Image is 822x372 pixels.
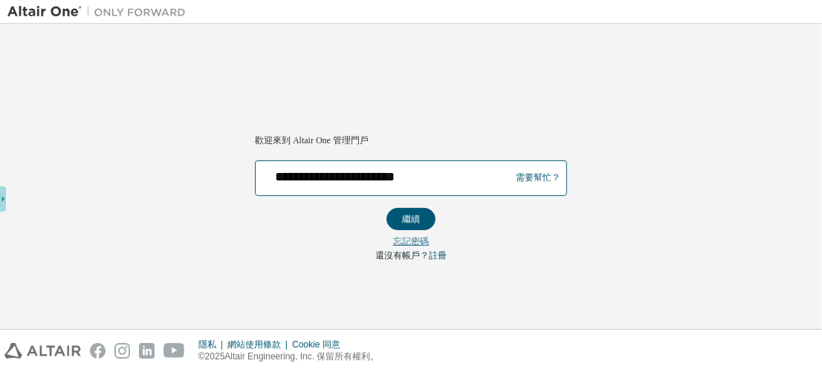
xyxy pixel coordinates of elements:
font: 網站使用條款 [227,339,281,350]
font: 忘記密碼 [393,236,429,247]
img: altair_logo.svg [4,343,81,359]
img: 牽牛星一號 [7,4,193,19]
button: 繼續 [386,208,436,230]
font: 隱私 [198,339,216,350]
img: instagram.svg [114,343,130,359]
font: 需要幫忙？ [516,172,560,183]
img: linkedin.svg [139,343,155,359]
font: © [198,351,205,362]
font: 還沒有帳戶？ [375,250,429,261]
a: 註冊 [429,250,447,261]
font: 歡迎來到 Altair One 管理門戶 [255,135,369,146]
font: Altair Engineering, Inc. 保留所有權利。 [224,351,379,362]
img: facebook.svg [90,343,106,359]
font: Cookie 同意 [292,339,340,350]
img: youtube.svg [164,343,185,359]
font: 2025 [205,351,225,362]
font: 繼續 [402,214,420,224]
